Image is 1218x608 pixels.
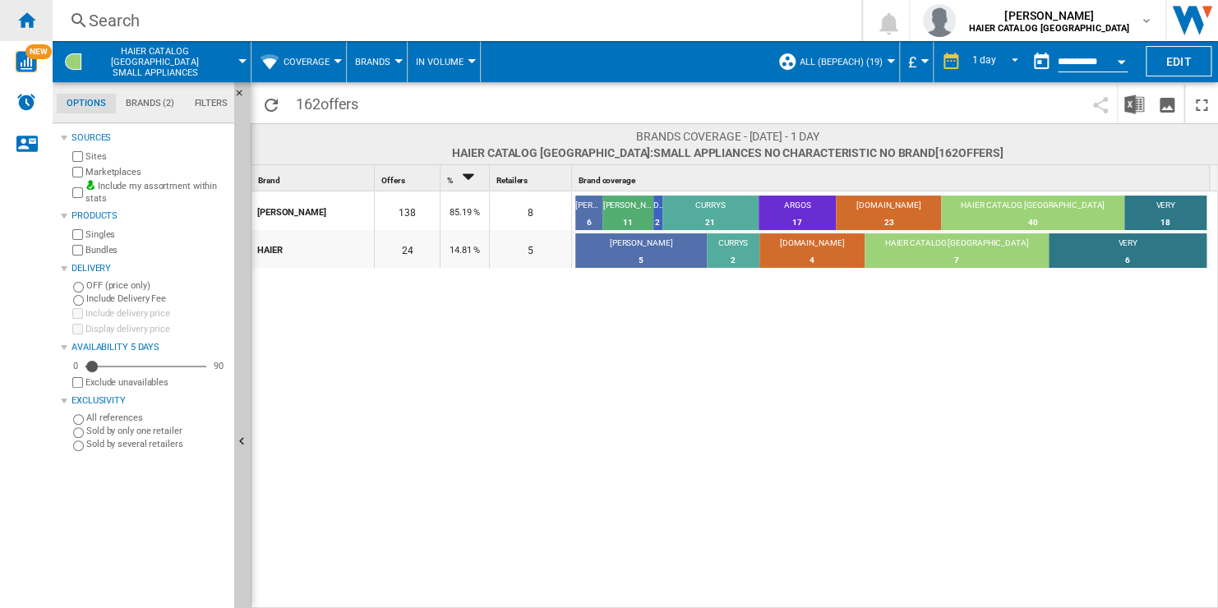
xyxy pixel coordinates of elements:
td: ARGOS : 17 (12.32%) [759,196,837,233]
span: Brand [258,176,280,185]
span: Brands coverage - [DATE] - 1 day [452,128,1003,145]
td: VERY : 6 (25%) [1049,233,1206,271]
span: Coverage [284,57,330,67]
span: £ [908,53,916,71]
div: [DOMAIN_NAME] [836,200,941,214]
div: 18 [1124,214,1206,231]
input: All references [73,414,84,425]
td: JOHN LEWIS : 5 (20.83%) [575,233,707,271]
span: [162 ] [935,146,1003,159]
label: Sold by only one retailer [86,425,228,437]
td: HAIER CATALOG UK : 40 (28.99%) [941,196,1124,233]
div: 1 day [971,54,996,66]
input: Sites [72,151,83,162]
div: 2 [653,214,662,231]
span: Offers [381,176,404,185]
button: Brands [355,41,399,82]
div: 90 [210,360,228,372]
td: AMAZON.CO.UK : 23 (16.67%) [836,196,941,233]
span: offers [957,146,999,159]
div: HAIER [257,232,373,266]
span: HAIER CATALOG [GEOGRAPHIC_DATA]:Small appliances No characteristic No brand [452,145,1003,161]
md-tab-item: Brands (2) [116,94,184,113]
label: Singles [85,228,228,241]
img: alerts-logo.svg [16,92,36,112]
label: Include my assortment within stats [85,180,228,205]
input: Marketplaces [72,167,83,177]
div: % Sort Descending [444,165,489,191]
div: Availability 5 Days [72,341,228,354]
div: Retailers Sort None [493,165,571,191]
input: Include delivery price [72,308,83,319]
span: In volume [416,57,464,67]
span: [PERSON_NAME] [969,7,1129,24]
label: Include Delivery Fee [86,292,228,305]
md-slider: Availability [85,358,206,375]
button: Reload [255,85,288,123]
div: VERY [1049,237,1206,252]
button: Share this bookmark with others [1084,85,1117,123]
button: £ [908,41,925,82]
button: md-calendar [1025,45,1058,78]
img: excel-24x24.png [1124,94,1144,114]
button: Hide [234,82,254,112]
div: 138 [375,192,440,230]
div: [PERSON_NAME] [575,237,707,252]
label: Bundles [85,244,228,256]
div: 40 [941,214,1124,231]
div: 5 [575,252,707,269]
div: Sort None [575,165,1210,191]
div: HAIER CATALOG [GEOGRAPHIC_DATA]Small appliances [61,41,242,82]
button: Download in Excel [1118,85,1151,123]
td: AMAZON.CO.UK : 4 (16.67%) [759,233,865,271]
div: 8 [490,192,571,230]
div: Delivery [72,262,228,275]
div: Products [72,210,228,223]
td: CURRYS : 21 (15.22%) [662,196,759,233]
label: Sold by several retailers [86,438,228,450]
label: Include delivery price [85,307,228,320]
div: DIY [653,200,662,214]
span: ALL (bepeach) (19) [800,57,883,67]
div: [DOMAIN_NAME] [759,237,865,252]
md-menu: Currency [900,41,934,82]
input: Sold by only one retailer [73,427,84,438]
div: 24 [375,230,440,268]
label: Sites [85,150,228,163]
span: 162 [288,85,367,119]
input: Singles [72,229,83,240]
div: [PERSON_NAME] [257,194,373,228]
span: NEW [25,44,52,59]
div: [PERSON_NAME] [602,200,653,214]
label: Display delivery price [85,323,228,335]
div: Sort None [493,165,571,191]
div: 5 [490,230,571,268]
div: VERY [1124,200,1206,214]
div: In volume [416,41,472,82]
md-tab-item: Options [57,94,116,113]
div: 17 [759,214,837,231]
span: Sort Descending [454,176,481,185]
button: Coverage [284,41,338,82]
input: Display delivery price [72,377,83,388]
div: Brand coverage Sort None [575,165,1210,191]
label: Exclude unavailables [85,376,228,389]
input: Sold by several retailers [73,440,84,451]
img: profile.jpg [923,4,956,37]
div: 4 [759,252,865,269]
div: HAIER CATALOG [GEOGRAPHIC_DATA] [865,237,1049,252]
input: Display delivery price [72,324,83,334]
input: Include Delivery Fee [73,295,84,306]
span: % [447,176,453,185]
div: Search [89,9,819,32]
div: Exclusivity [72,394,228,408]
div: CURRYS [707,237,759,252]
img: wise-card.svg [16,51,37,72]
button: HAIER CATALOG [GEOGRAPHIC_DATA]Small appliances [90,41,236,82]
div: Brand Sort None [255,165,374,191]
div: 2 [707,252,759,269]
span: Brand coverage [579,176,635,185]
div: Sort Descending [444,165,489,191]
div: Sort None [378,165,440,191]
